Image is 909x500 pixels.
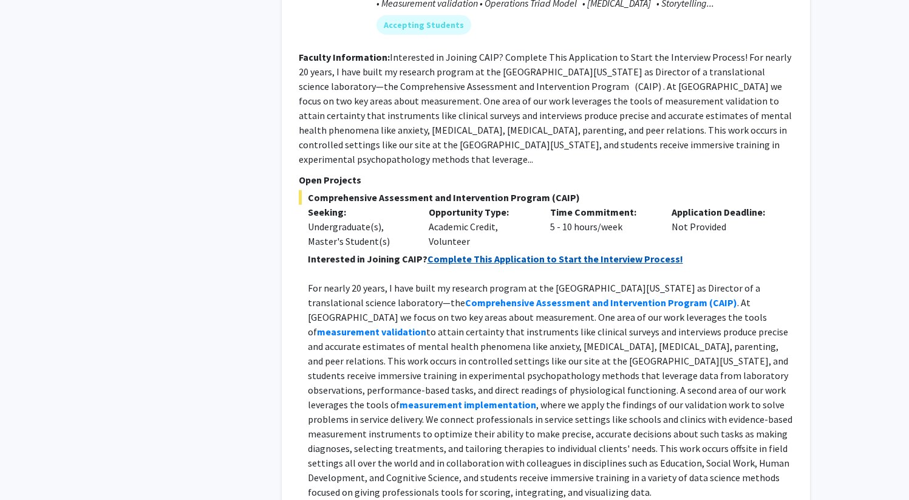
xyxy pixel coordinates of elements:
strong: (CAIP) [709,296,737,309]
a: Complete This Application to Start the Interview Process! [427,253,683,265]
p: Time Commitment: [550,205,653,219]
p: Opportunity Type: [429,205,532,219]
a: Comprehensive Assessment and Intervention Program (CAIP) [465,296,737,309]
div: Not Provided [662,205,784,248]
b: Faculty Information: [299,51,390,63]
span: Comprehensive Assessment and Intervention Program (CAIP) [299,190,793,205]
div: Academic Credit, Volunteer [420,205,541,248]
div: 5 - 10 hours/week [541,205,662,248]
strong: Comprehensive Assessment and Intervention Program [465,296,707,309]
p: For nearly 20 years, I have built my research program at the [GEOGRAPHIC_DATA][US_STATE] as Direc... [308,281,793,499]
p: Application Deadline: [672,205,775,219]
fg-read-more: Interested in Joining CAIP? Complete This Application to Start the Interview Process! For nearly ... [299,51,792,165]
a: measurement implementation [400,399,536,411]
strong: Interested in Joining CAIP? [308,253,427,265]
mat-chip: Accepting Students [376,15,471,35]
div: Undergraduate(s), Master's Student(s) [308,219,411,248]
iframe: Chat [9,445,52,491]
p: Open Projects [299,173,793,187]
p: Seeking: [308,205,411,219]
a: measurement validation [317,326,426,338]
